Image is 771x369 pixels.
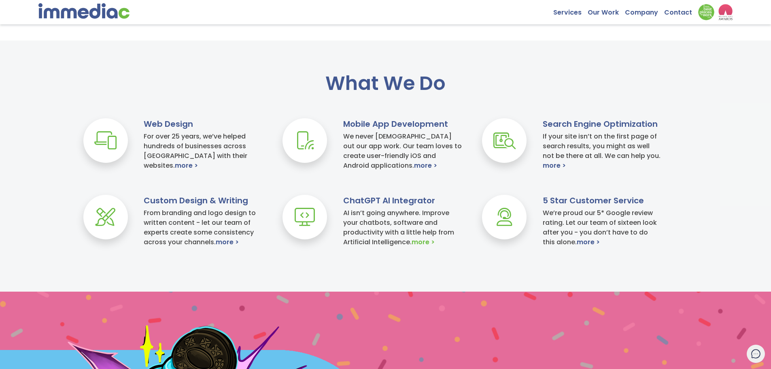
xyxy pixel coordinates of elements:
a: more > [543,161,566,171]
h3: Custom Design & Writing [144,195,262,206]
h4: We’re proud our 5* Google review rating. Let our team of sixteen look after you - you don’t have ... [543,208,661,247]
a: more > [216,237,239,247]
h4: For over 25 years, we’ve helped hundreds of businesses across [GEOGRAPHIC_DATA] with their websites. [144,132,262,171]
a: Company [625,4,664,17]
a: more > [414,161,437,171]
img: Down [698,4,714,20]
h4: We never [DEMOGRAPHIC_DATA] out our app work. Our team loves to create user-friendly iOS and Andr... [343,132,462,171]
h4: If your site isn’t on the first page of search results, you might as well not be there at all. We... [543,132,661,171]
h3: Mobile App Development [343,118,462,130]
img: logo2_wea_nobg.webp [718,4,733,20]
img: immediac [38,3,130,19]
a: more > [577,237,600,247]
a: Services [553,4,588,17]
h3: Web Design [144,118,262,130]
a: more > [175,161,198,171]
a: Our Work [588,4,625,17]
h3: Search Engine Optimization [543,118,661,130]
h3: 5 Star Customer Service [543,195,661,206]
h3: ChatGPT AI Integrator [343,195,462,206]
h4: From branding and logo design to written content - let our team of experts create some consistenc... [144,208,262,247]
a: more > [412,237,435,247]
a: Contact [664,4,698,17]
h4: AI isn’t going anywhere. Improve your chatbots, software and productivity with a little help from... [343,208,462,247]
